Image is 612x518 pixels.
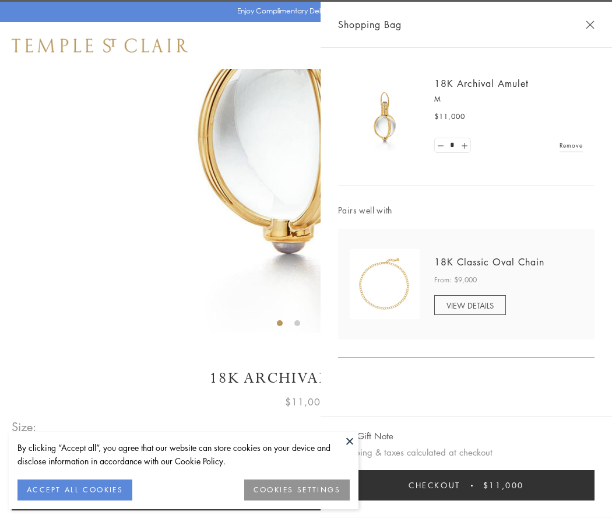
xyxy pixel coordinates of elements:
[409,479,460,492] span: Checkout
[17,480,132,501] button: ACCEPT ALL COOKIES
[434,295,506,315] a: VIEW DETAILS
[285,394,327,409] span: $11,000
[434,111,465,123] span: $11,000
[434,93,583,105] p: M
[483,479,524,492] span: $11,000
[435,138,446,153] a: Set quantity to 0
[350,82,420,152] img: 18K Archival Amulet
[237,5,370,17] p: Enjoy Complimentary Delivery & Returns
[458,138,470,153] a: Set quantity to 2
[446,300,494,311] span: VIEW DETAILS
[338,445,595,460] p: Shipping & taxes calculated at checkout
[338,470,595,501] button: Checkout $11,000
[586,20,595,29] button: Close Shopping Bag
[350,249,420,319] img: N88865-OV18
[12,368,600,388] h1: 18K Archival Amulet
[17,441,350,468] div: By clicking “Accept all”, you agree that our website can store cookies on your device and disclos...
[338,17,402,32] span: Shopping Bag
[434,274,477,286] span: From: $9,000
[338,204,595,217] span: Pairs well with
[338,429,393,443] button: Add Gift Note
[12,38,188,52] img: Temple St. Clair
[560,139,583,152] a: Remove
[434,77,529,90] a: 18K Archival Amulet
[12,417,37,436] span: Size:
[434,256,544,268] a: 18K Classic Oval Chain
[244,480,350,501] button: COOKIES SETTINGS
